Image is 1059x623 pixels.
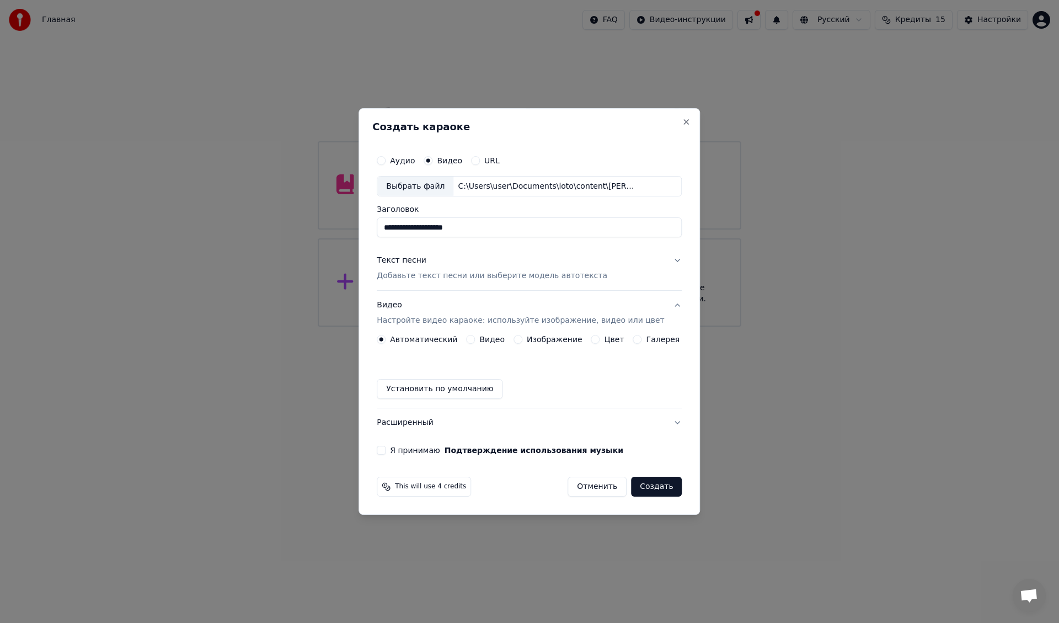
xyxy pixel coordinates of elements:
[484,157,500,164] label: URL
[377,408,682,437] button: Расширенный
[479,336,505,343] label: Видео
[453,181,641,192] div: C:\Users\user\Documents\loto\content\[PERSON_NAME].mp4
[437,157,462,164] label: Видео
[390,446,623,454] label: Я принимаю
[377,300,664,327] div: Видео
[377,271,607,282] p: Добавьте текст песни или выберите модель автотекста
[372,122,686,132] h2: Создать караоке
[377,335,682,408] div: ВидеоНастройте видео караоке: используйте изображение, видео или цвет
[377,206,682,214] label: Заголовок
[605,336,624,343] label: Цвет
[395,482,466,491] span: This will use 4 credits
[390,336,457,343] label: Автоматический
[377,315,664,326] p: Настройте видео караоке: используйте изображение, видео или цвет
[527,336,582,343] label: Изображение
[646,336,680,343] label: Галерея
[445,446,623,454] button: Я принимаю
[568,477,627,497] button: Отменить
[631,477,682,497] button: Создать
[377,291,682,336] button: ВидеоНастройте видео караоке: используйте изображение, видео или цвет
[390,157,415,164] label: Аудио
[377,255,426,267] div: Текст песни
[377,247,682,291] button: Текст песниДобавьте текст песни или выберите модель автотекста
[377,379,502,399] button: Установить по умолчанию
[377,177,453,196] div: Выбрать файл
